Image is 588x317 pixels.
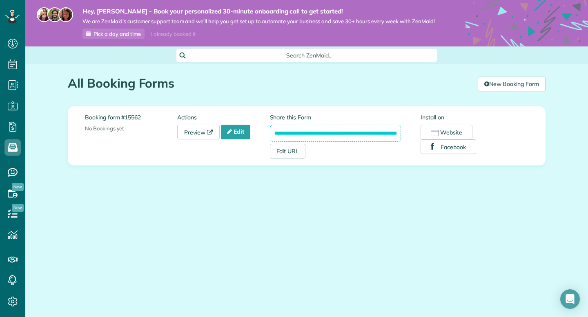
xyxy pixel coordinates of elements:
div: I already booked it [146,29,200,39]
button: Website [421,125,472,139]
a: Edit URL [270,144,306,158]
label: Booking form #15562 [85,113,177,121]
a: Edit [221,125,250,139]
span: Pick a day and time [94,31,141,37]
label: Actions [177,113,269,121]
span: No Bookings yet [85,125,124,132]
button: Facebook [421,139,476,154]
div: Open Intercom Messenger [560,289,580,309]
img: michelle-19f622bdf1676172e81f8f8fba1fb50e276960ebfe0243fe18214015130c80e4.jpg [58,7,73,22]
label: Share this Form [270,113,401,121]
strong: Hey, [PERSON_NAME] - Book your personalized 30-minute onboarding call to get started! [82,7,435,15]
a: New Booking Form [478,77,546,91]
span: We are ZenMaid’s customer support team and we’ll help you get set up to automate your business an... [82,18,435,25]
h1: All Booking Forms [68,77,472,90]
img: jorge-587dff0eeaa6aab1f244e6dc62b8924c3b6ad411094392a53c71c6c4a576187d.jpg [47,7,62,22]
span: New [12,183,24,191]
span: New [12,204,24,212]
img: maria-72a9807cf96188c08ef61303f053569d2e2a8a1cde33d635c8a3ac13582a053d.jpg [37,7,51,22]
a: Preview [177,125,220,139]
label: Install on [421,113,528,121]
a: Pick a day and time [82,29,145,39]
